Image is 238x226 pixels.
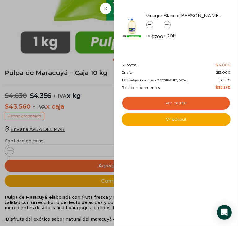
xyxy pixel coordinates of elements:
[151,34,163,40] bdi: 700
[215,85,218,90] span: $
[122,78,188,82] span: 19% IVA
[216,70,218,75] span: $
[216,70,231,75] bdi: 13.000
[219,78,222,82] span: $
[122,63,137,67] span: Subtotal
[135,79,188,82] small: (estimado para [GEOGRAPHIC_DATA])
[122,85,161,90] span: Total con descuentos:
[215,85,231,90] bdi: 32.130
[217,205,232,220] div: Open Intercom Messenger
[122,96,231,110] a: Ver carrito
[219,78,231,82] span: 5.130
[147,32,176,40] span: × × 20lt
[122,113,231,126] a: Checkout
[215,63,218,67] span: $
[122,70,132,75] span: Envío
[215,63,231,67] bdi: 14.000
[146,12,223,19] a: Vinagre Blanco [PERSON_NAME] - Caja 20 litros
[151,34,154,40] span: $
[154,21,163,28] input: Product quantity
